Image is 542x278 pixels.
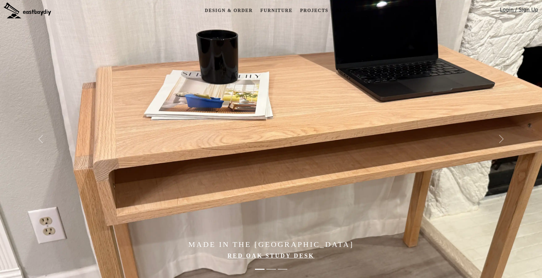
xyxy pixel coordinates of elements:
button: Elevate Your Home with Handcrafted Japanese-Style Furniture [278,266,287,273]
h4: Made in the [GEOGRAPHIC_DATA] [81,240,461,249]
a: Login / Sign Up [500,6,538,17]
a: Furniture [258,5,295,17]
img: eastbaydiy [4,3,51,18]
a: Blog [333,5,354,17]
button: Made in the Bay Area [266,266,276,273]
a: Projects [298,5,331,17]
button: Made in the Bay Area [255,266,264,273]
a: Design & Order [202,5,255,17]
a: Red Oak Study Desk [228,253,315,259]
